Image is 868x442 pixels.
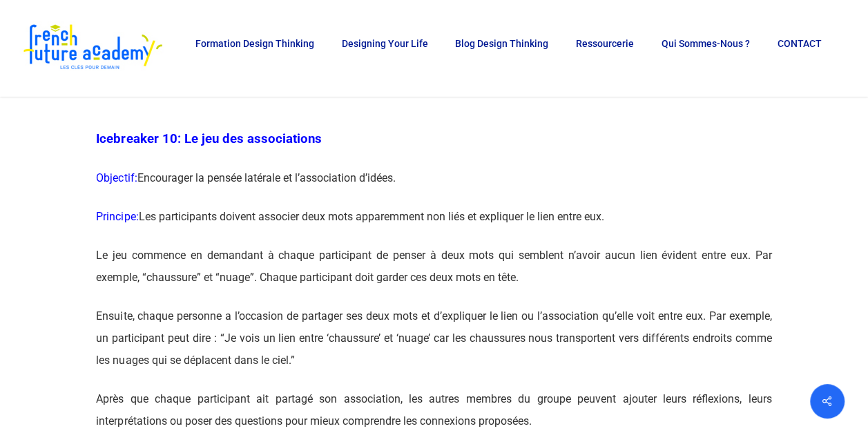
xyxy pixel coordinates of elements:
[655,39,757,58] a: Qui sommes-nous ?
[342,38,428,49] span: Designing Your Life
[96,167,771,206] p: Encourager la pensée latérale et l’association d’idées.
[777,38,821,49] span: CONTACT
[448,39,555,58] a: Blog Design Thinking
[662,38,750,49] span: Qui sommes-nous ?
[455,38,548,49] span: Blog Design Thinking
[576,38,634,49] span: Ressourcerie
[569,39,641,58] a: Ressourcerie
[96,206,771,244] p: Les participants doivent associer deux mots apparemment non liés et expliquer le lien entre eux.
[96,305,771,388] p: Ensuite, chaque personne a l’occasion de partager ses deux mots et d’expliquer le lien ou l’assoc...
[96,210,138,223] span: Principe:
[335,39,435,58] a: Designing Your Life
[96,131,321,146] span: Icebreaker 10: Le jeu des associations
[19,21,165,76] img: French Future Academy
[770,39,828,58] a: CONTACT
[189,39,321,58] a: Formation Design Thinking
[96,244,771,305] p: Le jeu commence en demandant à chaque participant de penser à deux mots qui semblent n’avoir aucu...
[195,38,314,49] span: Formation Design Thinking
[96,171,137,184] span: Objectif:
